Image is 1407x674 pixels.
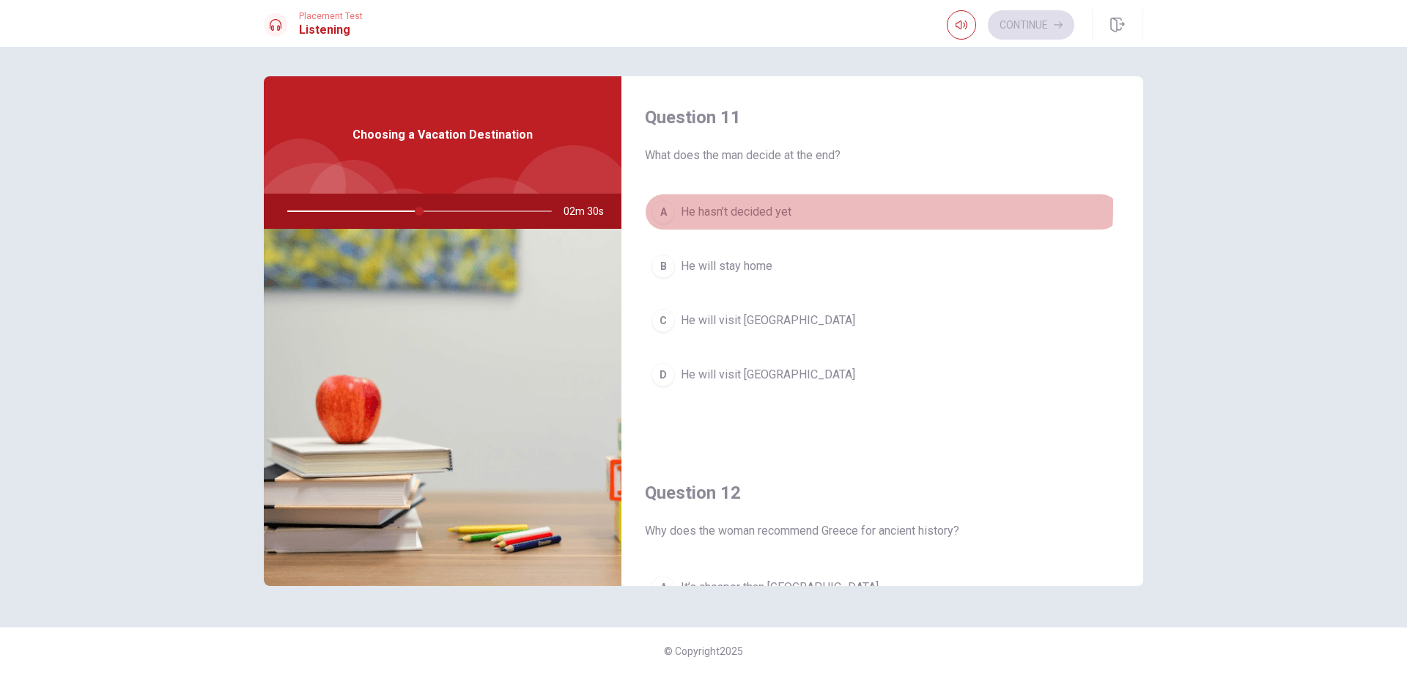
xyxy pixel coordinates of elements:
button: AHe hasn’t decided yet [645,194,1120,230]
div: A [651,576,675,599]
span: He will visit [GEOGRAPHIC_DATA] [681,366,855,384]
div: A [651,200,675,224]
button: DHe will visit [GEOGRAPHIC_DATA] [645,356,1120,393]
span: Why does the woman recommend Greece for ancient history? [645,522,1120,540]
button: AIt’s cheaper than [GEOGRAPHIC_DATA] [645,569,1120,606]
button: BHe will stay home [645,248,1120,285]
div: D [651,363,675,387]
span: 02m 30s [564,194,616,229]
span: What does the man decide at the end? [645,147,1120,164]
span: © Copyright 2025 [664,645,743,657]
span: He will visit [GEOGRAPHIC_DATA] [681,312,855,329]
div: C [651,309,675,332]
span: Choosing a Vacation Destination [352,126,533,144]
span: He hasn’t decided yet [681,203,791,221]
img: Choosing a Vacation Destination [264,229,621,586]
h4: Question 12 [645,481,1120,505]
h4: Question 11 [645,106,1120,129]
h1: Listening [299,21,363,39]
span: Placement Test [299,11,363,21]
div: B [651,254,675,278]
button: CHe will visit [GEOGRAPHIC_DATA] [645,302,1120,339]
span: He will stay home [681,257,772,275]
span: It’s cheaper than [GEOGRAPHIC_DATA] [681,579,879,596]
